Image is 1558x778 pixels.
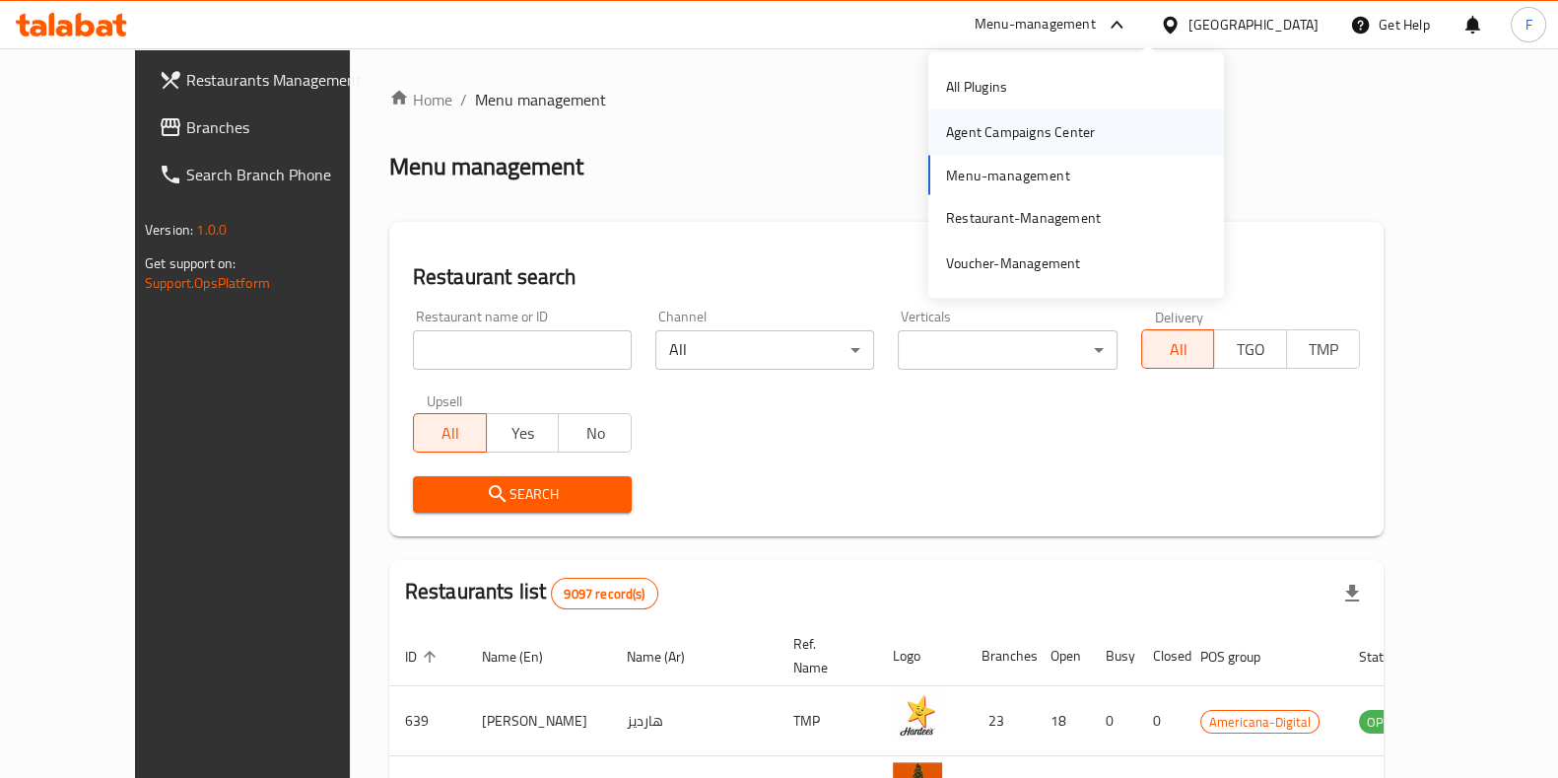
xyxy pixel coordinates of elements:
a: Restaurants Management [143,56,395,104]
a: Home [389,88,452,111]
th: Branches [966,626,1035,686]
div: Total records count [551,578,657,609]
td: 23 [966,686,1035,756]
a: Branches [143,104,395,151]
span: Get support on: [145,250,236,276]
div: Export file [1328,570,1376,617]
span: 1.0.0 [196,217,227,243]
span: Search [429,482,616,507]
th: Closed [1137,626,1185,686]
span: No [567,419,624,448]
input: Search for restaurant name or ID.. [413,330,632,370]
span: Name (Ar) [627,645,711,669]
div: Voucher-Management [946,252,1081,274]
span: Branches [186,115,379,139]
li: / [460,88,467,111]
span: TGO [1222,335,1279,364]
button: TGO [1213,329,1287,369]
label: Delivery [1155,310,1204,323]
td: [PERSON_NAME] [466,686,611,756]
div: ​ [898,330,1117,370]
span: Yes [495,419,552,448]
td: 0 [1090,686,1137,756]
a: Support.OpsPlatform [145,270,270,296]
span: Menu management [475,88,606,111]
nav: breadcrumb [389,88,1384,111]
td: هارديز [611,686,778,756]
div: Agent Campaigns Center [946,121,1095,143]
div: [GEOGRAPHIC_DATA] [1188,14,1319,35]
span: OPEN [1359,711,1407,734]
label: Upsell [427,393,463,407]
button: No [558,413,632,453]
h2: Restaurant search [413,262,1360,292]
div: All Plugins [946,76,1007,98]
span: ID [405,645,442,669]
span: TMP [1295,335,1352,364]
h2: Menu management [389,151,583,182]
button: All [1141,329,1215,369]
span: 9097 record(s) [552,585,656,603]
h2: Restaurants list [405,577,658,609]
td: 0 [1137,686,1185,756]
td: TMP [778,686,877,756]
span: Name (En) [482,645,569,669]
button: All [413,413,487,453]
span: POS group [1200,645,1286,669]
span: Restaurants Management [186,68,379,92]
span: Status [1359,645,1423,669]
div: OPEN [1359,710,1407,734]
span: All [422,419,479,448]
span: Search Branch Phone [186,163,379,186]
span: Ref. Name [793,632,853,679]
td: 639 [389,686,466,756]
span: Americana-Digital [1201,711,1319,734]
button: TMP [1286,329,1360,369]
img: Hardee's [893,692,942,742]
span: All [1150,335,1207,364]
th: Busy [1090,626,1137,686]
span: Version: [145,217,193,243]
th: Open [1035,626,1090,686]
a: Search Branch Phone [143,151,395,198]
span: F [1524,14,1531,35]
div: Menu-management [975,13,1096,36]
button: Search [413,476,632,513]
th: Logo [877,626,966,686]
td: 18 [1035,686,1090,756]
div: Restaurant-Management [946,206,1101,228]
div: All [655,330,874,370]
button: Yes [486,413,560,453]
